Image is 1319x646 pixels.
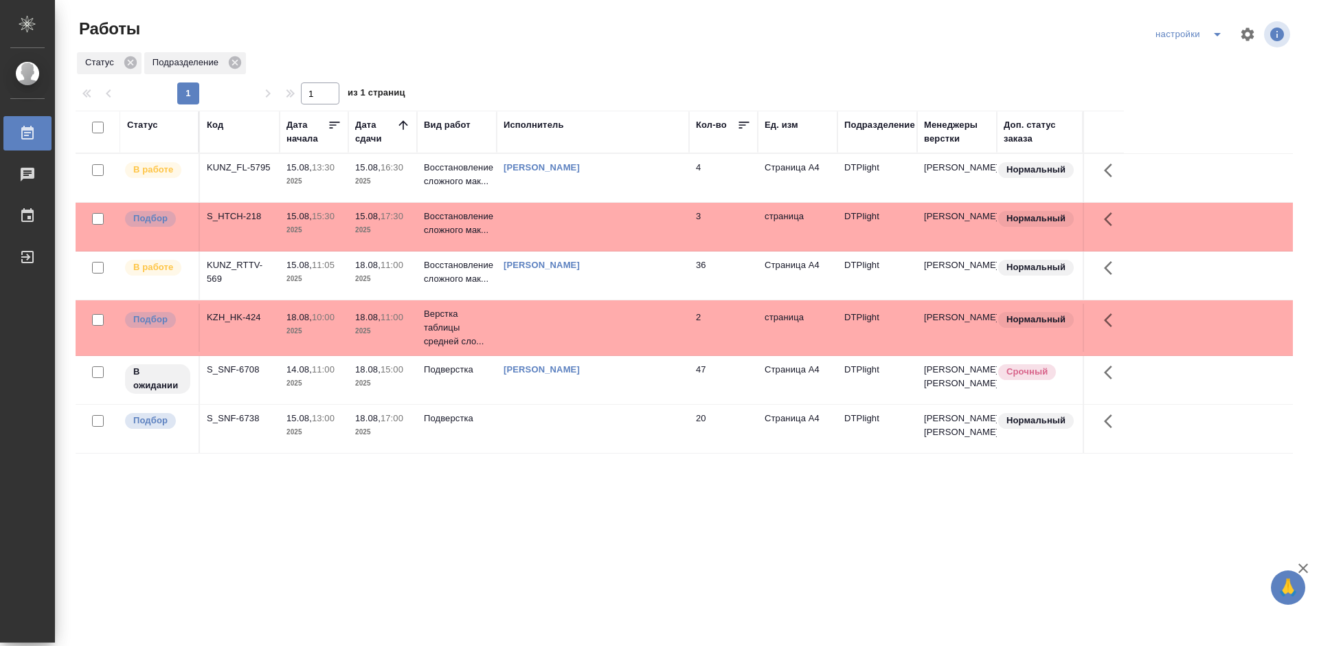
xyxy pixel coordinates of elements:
[689,252,758,300] td: 36
[207,258,273,286] div: KUNZ_RTTV-569
[355,324,410,338] p: 2025
[1006,365,1048,379] p: Срочный
[924,363,990,390] p: [PERSON_NAME], [PERSON_NAME]
[504,364,580,375] a: [PERSON_NAME]
[286,272,341,286] p: 2025
[381,413,403,423] p: 17:00
[504,260,580,270] a: [PERSON_NAME]
[286,175,341,188] p: 2025
[355,211,381,221] p: 15.08,
[133,163,173,177] p: В работе
[355,223,410,237] p: 2025
[77,52,142,74] div: Статус
[1264,21,1293,47] span: Посмотреть информацию
[837,304,917,352] td: DTPlight
[133,260,173,274] p: В работе
[689,203,758,251] td: 3
[381,162,403,172] p: 16:30
[1276,573,1300,602] span: 🙏
[286,324,341,338] p: 2025
[312,211,335,221] p: 15:30
[758,252,837,300] td: Страница А4
[924,161,990,175] p: [PERSON_NAME]
[85,56,119,69] p: Статус
[424,210,490,237] p: Восстановление сложного мак...
[124,311,192,329] div: Можно подбирать исполнителей
[1006,163,1066,177] p: Нормальный
[355,175,410,188] p: 2025
[758,203,837,251] td: страница
[1096,252,1129,285] button: Здесь прячутся важные кнопки
[355,377,410,390] p: 2025
[924,210,990,223] p: [PERSON_NAME]
[424,412,490,425] p: Подверстка
[207,161,273,175] div: KUNZ_FL-5795
[286,377,341,390] p: 2025
[133,212,168,225] p: Подбор
[924,412,990,439] p: [PERSON_NAME], [PERSON_NAME]
[286,162,312,172] p: 15.08,
[689,405,758,453] td: 20
[355,118,396,146] div: Дата сдачи
[76,18,140,40] span: Работы
[1231,18,1264,51] span: Настроить таблицу
[696,118,727,132] div: Кол-во
[1096,356,1129,389] button: Здесь прячутся важные кнопки
[424,258,490,286] p: Восстановление сложного мак...
[124,258,192,277] div: Исполнитель выполняет работу
[758,154,837,202] td: Страница А4
[312,413,335,423] p: 13:00
[381,260,403,270] p: 11:00
[355,425,410,439] p: 2025
[153,56,223,69] p: Подразделение
[758,356,837,404] td: Страница А4
[837,203,917,251] td: DTPlight
[286,425,341,439] p: 2025
[424,118,471,132] div: Вид работ
[286,118,328,146] div: Дата начала
[381,312,403,322] p: 11:00
[837,252,917,300] td: DTPlight
[133,313,168,326] p: Подбор
[312,364,335,375] p: 11:00
[133,365,182,392] p: В ожидании
[1004,118,1076,146] div: Доп. статус заказа
[355,413,381,423] p: 18.08,
[286,211,312,221] p: 15.08,
[1096,304,1129,337] button: Здесь прячутся важные кнопки
[1006,212,1066,225] p: Нормальный
[837,405,917,453] td: DTPlight
[1271,570,1305,605] button: 🙏
[207,118,223,132] div: Код
[286,260,312,270] p: 15.08,
[924,118,990,146] div: Менеджеры верстки
[312,260,335,270] p: 11:05
[424,363,490,377] p: Подверстка
[381,364,403,375] p: 15:00
[504,118,564,132] div: Исполнитель
[124,363,192,395] div: Исполнитель назначен, приступать к работе пока рано
[355,162,381,172] p: 15.08,
[286,364,312,375] p: 14.08,
[1096,405,1129,438] button: Здесь прячутся важные кнопки
[424,161,490,188] p: Восстановление сложного мак...
[144,52,246,74] div: Подразделение
[1006,414,1066,427] p: Нормальный
[355,364,381,375] p: 18.08,
[837,154,917,202] td: DTPlight
[127,118,158,132] div: Статус
[355,272,410,286] p: 2025
[207,363,273,377] div: S_SNF-6708
[286,413,312,423] p: 15.08,
[207,412,273,425] div: S_SNF-6738
[348,85,405,104] span: из 1 страниц
[924,311,990,324] p: [PERSON_NAME]
[689,304,758,352] td: 2
[1096,203,1129,236] button: Здесь прячутся важные кнопки
[765,118,798,132] div: Ед. изм
[124,412,192,430] div: Можно подбирать исполнителей
[207,210,273,223] div: S_HTCH-218
[1006,313,1066,326] p: Нормальный
[381,211,403,221] p: 17:30
[758,405,837,453] td: Страница А4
